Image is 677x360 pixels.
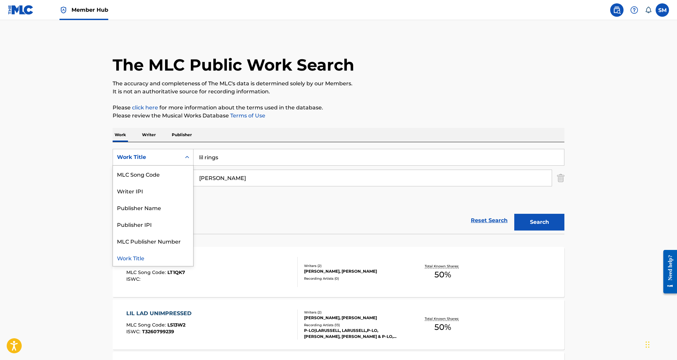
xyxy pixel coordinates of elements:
[304,310,405,315] div: Writers ( 2 )
[304,323,405,328] div: Recording Artists ( 13 )
[113,249,193,266] div: Work Title
[167,269,185,275] span: LT1QK7
[126,322,167,328] span: MLC Song Code :
[613,6,621,14] img: search
[142,329,174,335] span: T3260799239
[113,55,354,75] h1: The MLC Public Work Search
[425,264,460,269] p: Total Known Shares:
[630,6,638,14] img: help
[113,199,193,216] div: Publisher Name
[126,309,195,318] div: LIL LAD UNIMPRESSED
[170,128,194,142] p: Publisher
[304,328,405,340] div: P-LO|LARUSSELL, LARUSSELL,P-LO, [PERSON_NAME], [PERSON_NAME] & P-LO, [PERSON_NAME]
[113,80,564,88] p: The accuracy and completeness of The MLC's data is determined solely by our Members.
[113,247,564,297] a: LIL RINGSMLC Song Code:LT1QK7ISWC:Writers (2)[PERSON_NAME], [PERSON_NAME]Recording Artists (0)Tot...
[113,128,128,142] p: Work
[126,276,142,282] span: ISWC :
[628,3,641,17] div: Help
[304,315,405,321] div: [PERSON_NAME], [PERSON_NAME]
[8,5,34,15] img: MLC Logo
[113,299,564,350] a: LIL LAD UNIMPRESSEDMLC Song Code:LS13W2ISWC:T3260799239Writers (2)[PERSON_NAME], [PERSON_NAME]Rec...
[656,3,669,17] div: User Menu
[113,104,564,112] p: Please for more information about the terms used in the database.
[304,263,405,268] div: Writers ( 2 )
[610,3,624,17] a: Public Search
[425,316,460,321] p: Total Known Shares:
[113,182,193,199] div: Writer IPI
[59,6,67,14] img: Top Rightsholder
[113,233,193,249] div: MLC Publisher Number
[467,213,511,228] a: Reset Search
[646,335,650,355] div: Drag
[229,112,265,119] a: Terms of Use
[304,268,405,274] div: [PERSON_NAME], [PERSON_NAME]
[514,214,564,231] button: Search
[113,216,193,233] div: Publisher IPI
[126,329,142,335] span: ISWC :
[658,245,677,298] iframe: Resource Center
[132,104,158,111] a: click here
[304,276,405,281] div: Recording Artists ( 0 )
[557,170,564,186] img: Delete Criterion
[140,128,158,142] p: Writer
[113,149,564,234] form: Search Form
[434,269,451,281] span: 50 %
[113,112,564,120] p: Please review the Musical Works Database
[645,7,652,13] div: Notifications
[126,269,167,275] span: MLC Song Code :
[434,321,451,333] span: 50 %
[117,153,177,161] div: Work Title
[113,166,193,182] div: MLC Song Code
[644,328,677,360] iframe: Chat Widget
[113,88,564,96] p: It is not an authoritative source for recording information.
[167,322,185,328] span: LS13W2
[72,6,108,14] span: Member Hub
